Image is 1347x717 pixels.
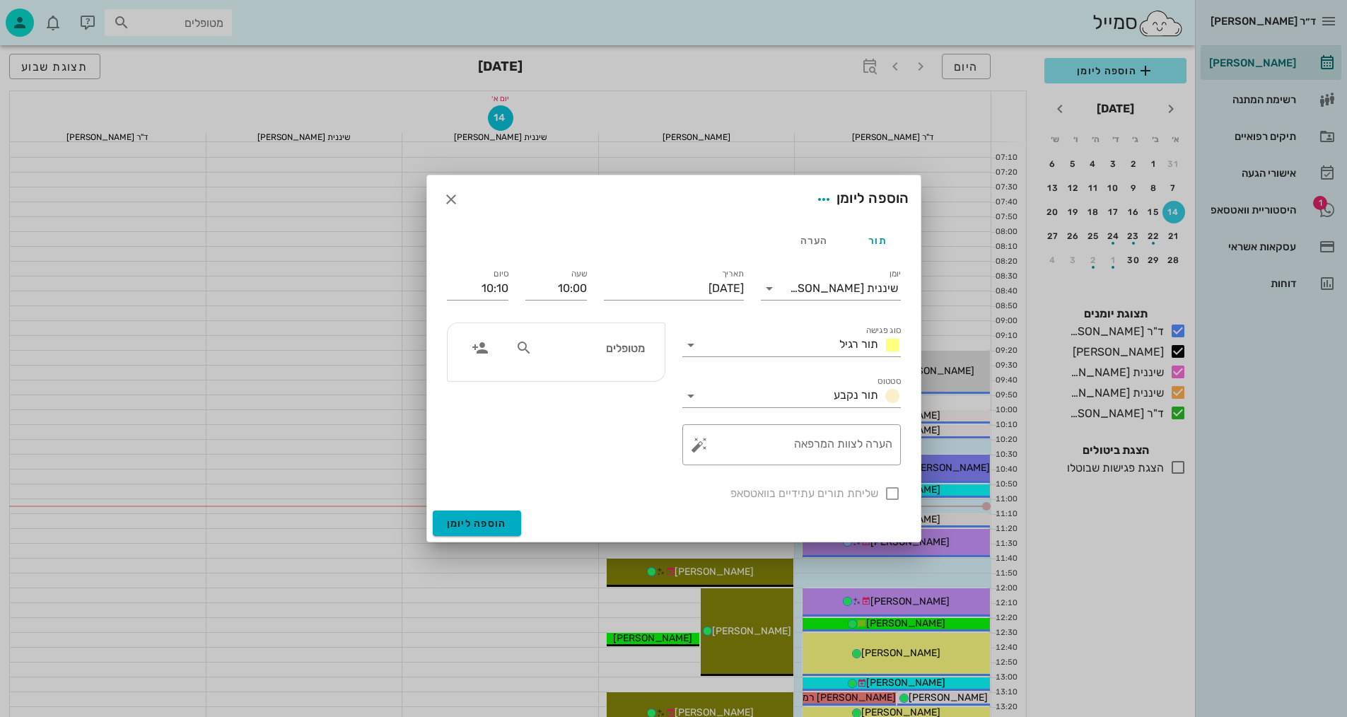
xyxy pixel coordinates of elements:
div: תור [846,223,909,257]
div: הוספה ליומן [811,187,909,212]
span: תור רגיל [839,337,878,351]
label: שעה [571,269,587,279]
label: סיום [494,269,508,279]
label: יומן [889,269,901,279]
span: תור נקבע [834,388,878,402]
label: סטטוס [877,376,901,387]
div: סטטוסתור נקבע [682,385,901,407]
span: הוספה ליומן [447,518,507,530]
div: יומןשיננית [PERSON_NAME] [761,277,901,300]
label: סוג פגישה [865,325,901,336]
label: תאריך [721,269,744,279]
button: הוספה ליומן [433,511,521,536]
div: הערה [782,223,846,257]
div: שיננית [PERSON_NAME] [790,282,898,295]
